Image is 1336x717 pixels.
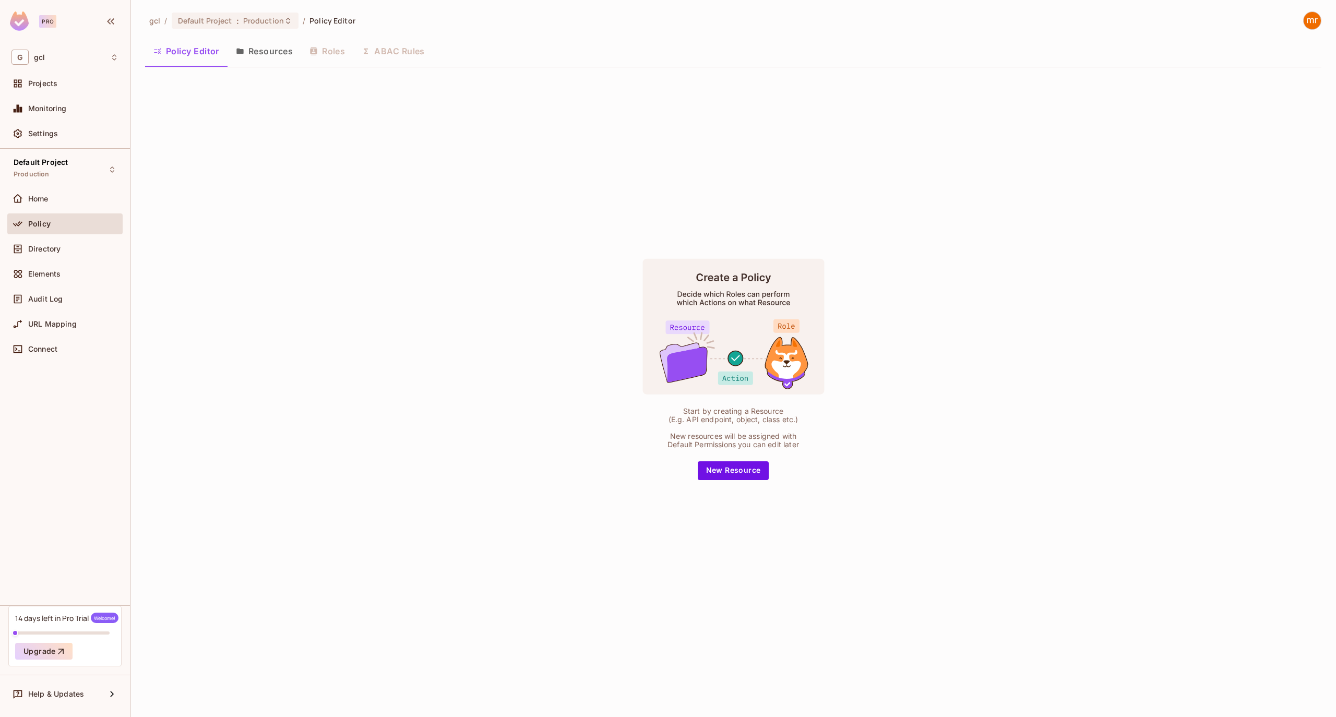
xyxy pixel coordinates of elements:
[663,407,804,424] div: Start by creating a Resource (E.g. API endpoint, object, class etc.)
[28,195,49,203] span: Home
[28,270,61,278] span: Elements
[1304,12,1321,29] img: mr nf
[303,16,305,26] li: /
[178,16,232,26] span: Default Project
[28,690,84,698] span: Help & Updates
[15,643,73,660] button: Upgrade
[91,613,118,623] span: Welcome!
[28,79,57,88] span: Projects
[28,220,51,228] span: Policy
[14,170,50,178] span: Production
[14,158,68,166] span: Default Project
[15,613,118,623] div: 14 days left in Pro Trial
[149,16,160,26] span: the active workspace
[28,295,63,303] span: Audit Log
[243,16,284,26] span: Production
[164,16,167,26] li: /
[309,16,355,26] span: Policy Editor
[11,50,29,65] span: G
[28,320,77,328] span: URL Mapping
[10,11,29,31] img: SReyMgAAAABJRU5ErkJggg==
[145,38,228,64] button: Policy Editor
[28,245,61,253] span: Directory
[228,38,301,64] button: Resources
[28,345,57,353] span: Connect
[39,15,56,28] div: Pro
[236,17,240,25] span: :
[663,432,804,449] div: New resources will be assigned with Default Permissions you can edit later
[28,104,67,113] span: Monitoring
[698,461,769,480] button: New Resource
[34,53,45,62] span: Workspace: gcl
[28,129,58,138] span: Settings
